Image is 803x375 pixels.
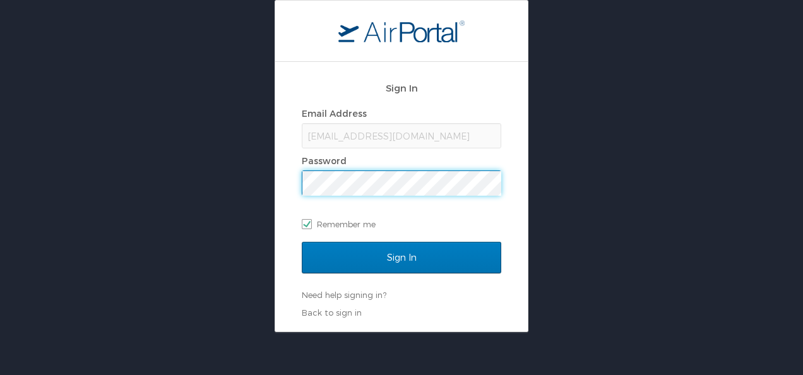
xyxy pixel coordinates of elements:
label: Password [302,155,347,166]
a: Back to sign in [302,307,362,318]
img: logo [338,20,465,42]
label: Email Address [302,108,367,119]
a: Need help signing in? [302,290,386,300]
input: Sign In [302,242,501,273]
h2: Sign In [302,81,501,95]
label: Remember me [302,215,501,234]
